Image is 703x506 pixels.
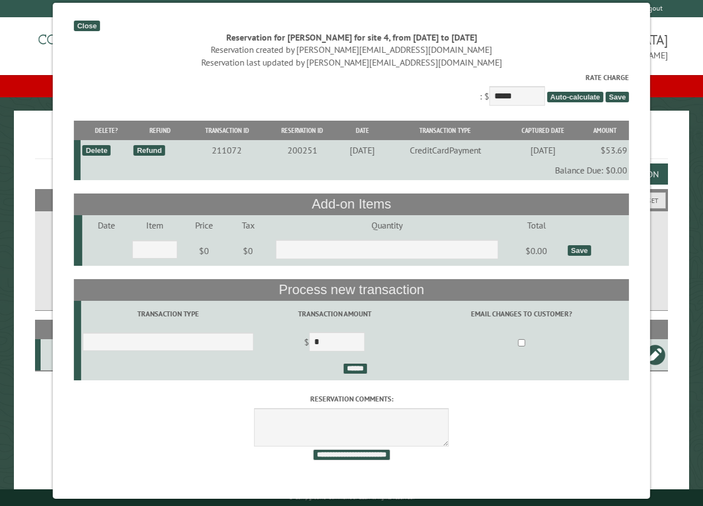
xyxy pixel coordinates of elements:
th: Reservation ID [265,121,339,140]
div: : $ [74,72,630,108]
td: Tax [229,215,268,235]
th: Process new transaction [74,279,630,300]
th: Amount [581,121,629,140]
label: Reservation comments: [74,394,630,404]
td: [DATE] [339,140,385,160]
th: Transaction Type [385,121,506,140]
th: Delete? [81,121,132,140]
th: Date [339,121,385,140]
div: Reservation for [PERSON_NAME] for site 4, from [DATE] to [DATE] [74,31,630,43]
th: Refund [132,121,188,140]
td: 200251 [265,140,339,160]
th: Add-on Items [74,194,630,215]
td: 211072 [188,140,265,160]
td: Total [507,215,566,235]
span: Save [606,92,629,102]
span: Auto-calculate [547,92,603,102]
div: Reservation last updated by [PERSON_NAME][EMAIL_ADDRESS][DOMAIN_NAME] [74,56,630,68]
th: Site [41,320,78,339]
div: Reservation created by [PERSON_NAME][EMAIL_ADDRESS][DOMAIN_NAME] [74,43,630,56]
td: $53.69 [581,140,629,160]
td: [DATE] [505,140,581,160]
td: Quantity [268,215,507,235]
h2: Filters [35,189,668,210]
label: Transaction Type [83,309,254,319]
td: Date [82,215,131,235]
img: Campground Commander [35,22,174,65]
label: Email changes to customer? [415,309,627,319]
td: $0.00 [507,235,566,266]
div: Delete [82,145,111,156]
div: Save [568,245,591,256]
small: © Campground Commander LLC. All rights reserved. [289,494,414,501]
div: 4 [45,349,77,360]
th: Captured Date [505,121,581,140]
label: Rate Charge [74,72,630,83]
td: Balance Due: $0.00 [81,160,629,180]
td: Price [179,215,229,235]
div: Refund [133,145,165,156]
td: $0 [179,235,229,266]
td: $0 [229,235,268,266]
td: Item [131,215,179,235]
h1: Reservations [35,128,668,159]
td: $ [255,328,414,359]
label: Transaction Amount [257,309,412,319]
td: CreditCardPayment [385,140,506,160]
div: Close [74,21,100,31]
th: Transaction ID [188,121,265,140]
